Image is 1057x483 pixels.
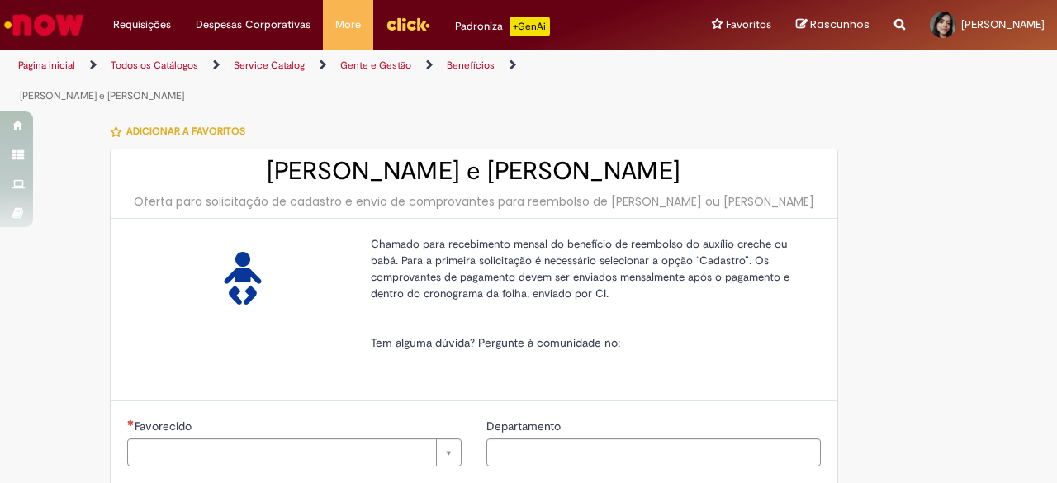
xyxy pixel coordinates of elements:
a: Todos os Catálogos [111,59,198,72]
span: More [335,17,361,33]
span: Despesas Corporativas [196,17,310,33]
a: Gente e Gestão [340,59,411,72]
ul: Trilhas de página [12,50,692,111]
a: Benefícios [447,59,495,72]
a: Service Catalog [234,59,305,72]
div: Oferta para solicitação de cadastro e envio de comprovantes para reembolso de [PERSON_NAME] ou [P... [127,193,821,210]
a: Página inicial [18,59,75,72]
a: Rascunhos [796,17,870,33]
span: Requisições [113,17,171,33]
span: Chamado para recebimento mensal do benefício de reembolso do auxílio creche ou babá. Para a prime... [371,237,789,301]
p: Tem alguma dúvida? Pergunte à comunidade no: [371,334,808,351]
span: Adicionar a Favoritos [126,125,245,138]
h2: [PERSON_NAME] e [PERSON_NAME] [127,158,821,185]
button: Adicionar a Favoritos [110,114,254,149]
img: click_logo_yellow_360x200.png [386,12,430,36]
span: Departamento [486,419,564,433]
span: Necessários [127,419,135,426]
span: Favoritos [726,17,771,33]
p: +GenAi [510,17,550,36]
a: [PERSON_NAME] e [PERSON_NAME] [20,89,184,102]
div: Padroniza [455,17,550,36]
span: Rascunhos [810,17,870,32]
span: [PERSON_NAME] [961,17,1045,31]
input: Departamento [486,438,821,466]
img: Auxílio Creche e Babá [216,252,269,305]
img: ServiceNow [2,8,87,41]
a: Limpar campo Favorecido [127,438,462,466]
span: Necessários - Favorecido [135,419,195,433]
